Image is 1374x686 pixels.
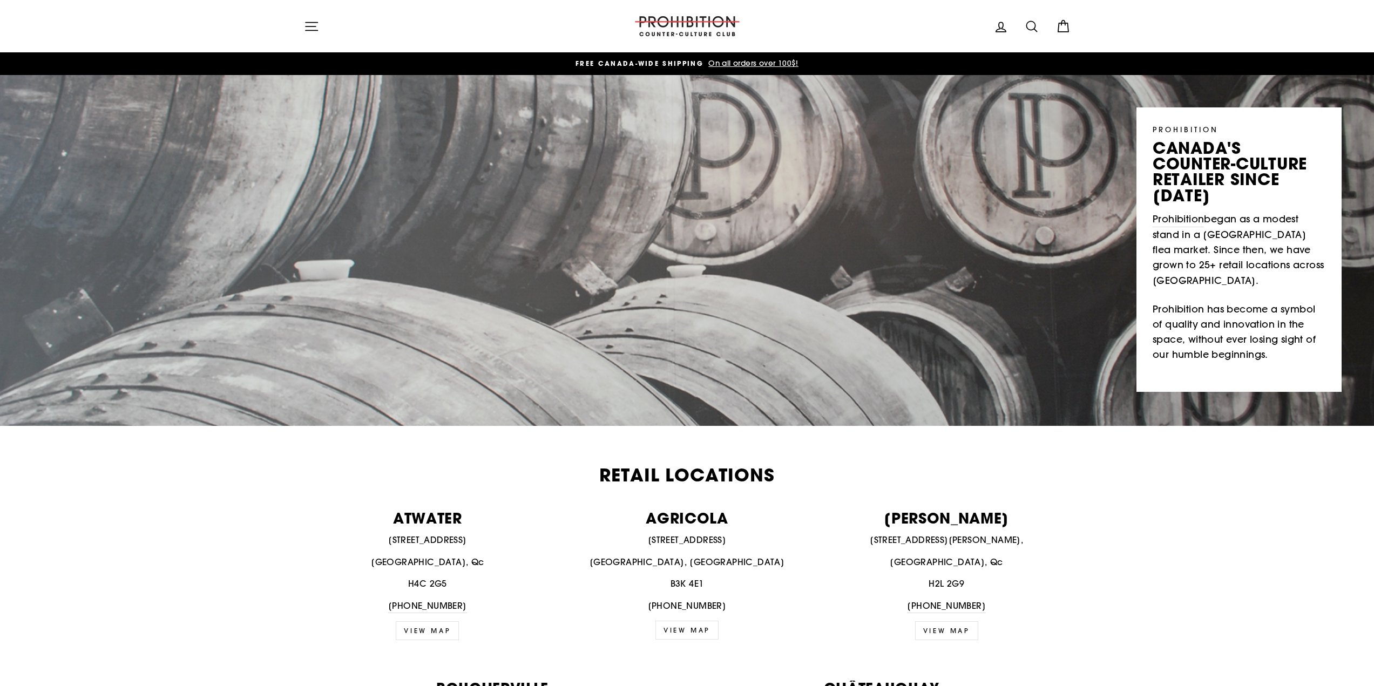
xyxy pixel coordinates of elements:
p: H2L 2G9 [823,577,1071,591]
p: PROHIBITION [1153,124,1325,135]
p: [GEOGRAPHIC_DATA], [GEOGRAPHIC_DATA] [563,555,811,569]
p: [PERSON_NAME] [823,511,1071,525]
a: VIEW MAP [396,621,459,640]
p: began as a modest stand in a [GEOGRAPHIC_DATA] flea market. Since then, we have grown to 25+ reta... [1153,212,1325,288]
p: [GEOGRAPHIC_DATA], Qc [823,555,1071,569]
a: FREE CANADA-WIDE SHIPPING On all orders over 100$! [307,58,1068,70]
p: ATWATER [304,511,552,525]
a: VIEW MAP [655,621,719,640]
a: Prohibition [1153,212,1204,227]
p: [PHONE_NUMBER] [563,599,811,613]
span: FREE CANADA-WIDE SHIPPING [576,59,703,68]
a: [PHONE_NUMBER] [907,599,986,614]
p: AGRICOLA [563,511,811,525]
p: H4C 2G5 [304,577,552,591]
img: PROHIBITION COUNTER-CULTURE CLUB [633,16,741,36]
span: On all orders over 100$! [706,58,798,68]
p: [GEOGRAPHIC_DATA], Qc [304,555,552,569]
h2: Retail Locations [304,466,1071,484]
a: [PHONE_NUMBER] [388,599,467,614]
p: Prohibition has become a symbol of quality and innovation in the space, without ever losing sight... [1153,302,1325,363]
a: view map [915,621,978,640]
p: canada's counter-culture retailer since [DATE] [1153,140,1325,203]
p: B3K 4E1 [563,577,811,591]
p: [STREET_ADDRESS] [563,533,811,547]
p: [STREET_ADDRESS][PERSON_NAME], [823,533,1071,547]
p: [STREET_ADDRESS] [304,533,552,547]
